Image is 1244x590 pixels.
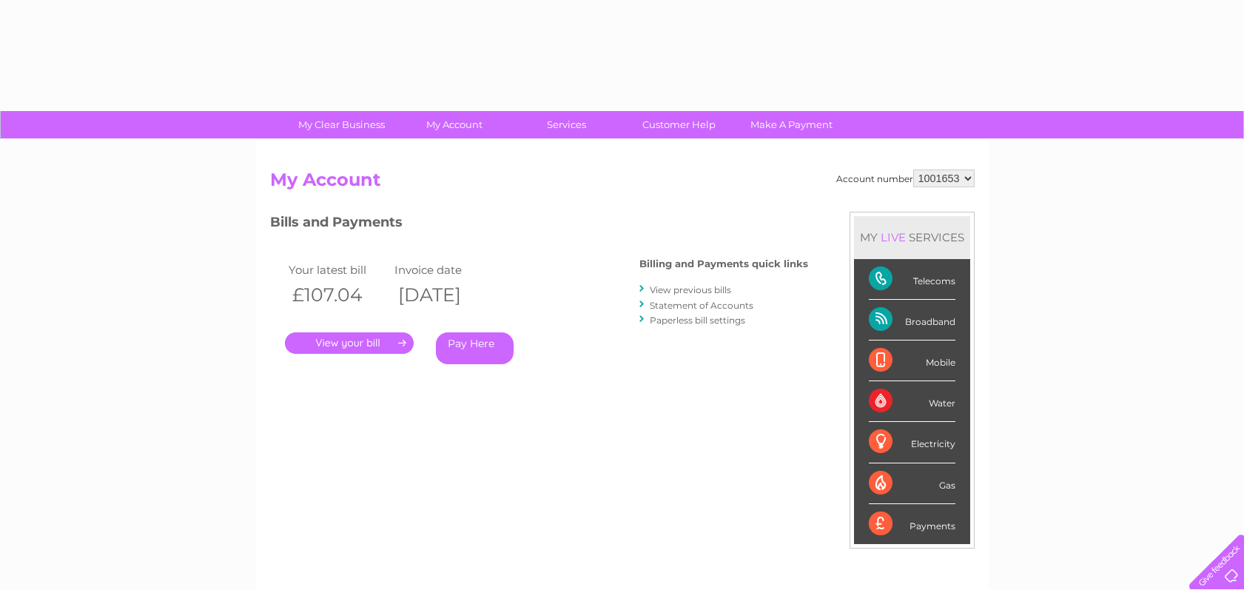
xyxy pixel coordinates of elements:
div: Telecoms [869,259,955,300]
div: Electricity [869,422,955,463]
h3: Bills and Payments [270,212,808,238]
a: Paperless bill settings [650,315,745,326]
div: Payments [869,504,955,544]
a: Services [505,111,628,138]
h4: Billing and Payments quick links [639,258,808,269]
a: Pay Here [436,332,514,364]
th: £107.04 [285,280,391,310]
a: Make A Payment [730,111,853,138]
a: Customer Help [618,111,740,138]
a: My Clear Business [280,111,403,138]
h2: My Account [270,170,975,198]
a: . [285,332,414,354]
div: Account number [836,170,975,187]
div: MY SERVICES [854,216,970,258]
th: [DATE] [391,280,497,310]
a: My Account [393,111,515,138]
div: Gas [869,463,955,504]
a: View previous bills [650,284,731,295]
a: Statement of Accounts [650,300,753,311]
div: Broadband [869,300,955,341]
td: Invoice date [391,260,497,280]
td: Your latest bill [285,260,391,280]
div: Mobile [869,341,955,381]
div: LIVE [878,230,909,244]
div: Water [869,381,955,422]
